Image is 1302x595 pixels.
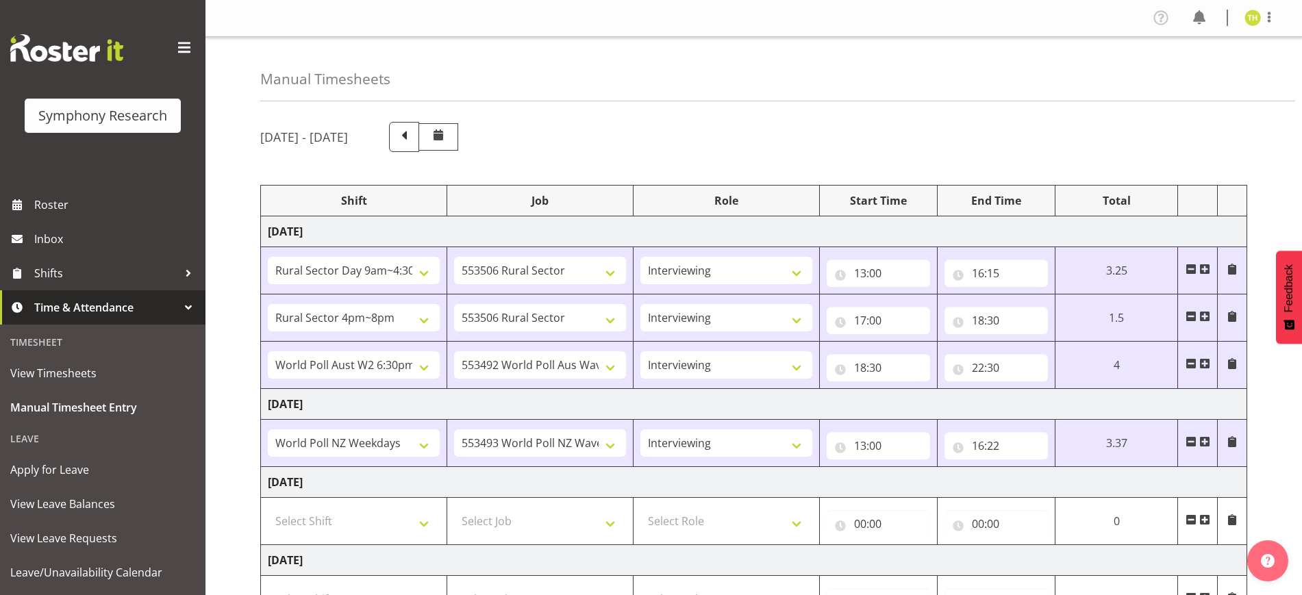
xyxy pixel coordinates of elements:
span: Time & Attendance [34,297,178,318]
a: Leave/Unavailability Calendar [3,555,202,590]
h4: Manual Timesheets [260,71,390,87]
input: Click to select... [827,510,930,537]
td: 0 [1055,498,1178,545]
input: Click to select... [827,432,930,459]
input: Click to select... [827,307,930,334]
input: Click to select... [944,432,1048,459]
div: Start Time [827,192,930,209]
button: Feedback - Show survey [1276,251,1302,344]
span: Inbox [34,229,199,249]
td: 4 [1055,342,1178,389]
div: End Time [944,192,1048,209]
span: View Leave Balances [10,494,195,514]
div: Shift [268,192,440,209]
a: Manual Timesheet Entry [3,390,202,425]
span: Manual Timesheet Entry [10,397,195,418]
span: Feedback [1283,264,1295,312]
img: tristan-healley11868.jpg [1244,10,1261,26]
div: Timesheet [3,328,202,356]
img: help-xxl-2.png [1261,554,1275,568]
td: [DATE] [261,389,1247,420]
a: View Leave Requests [3,521,202,555]
span: View Leave Requests [10,528,195,548]
input: Click to select... [944,510,1048,537]
td: [DATE] [261,545,1247,576]
a: Apply for Leave [3,453,202,487]
span: Shifts [34,263,178,283]
td: [DATE] [261,216,1247,247]
input: Click to select... [944,307,1048,334]
span: Apply for Leave [10,459,195,480]
div: Symphony Research [38,105,167,126]
td: 1.5 [1055,294,1178,342]
a: View Timesheets [3,356,202,390]
div: Role [640,192,812,209]
div: Total [1062,192,1170,209]
span: View Timesheets [10,363,195,383]
span: Leave/Unavailability Calendar [10,562,195,583]
td: [DATE] [261,467,1247,498]
input: Click to select... [827,259,930,287]
div: Job [454,192,626,209]
input: Click to select... [944,259,1048,287]
a: View Leave Balances [3,487,202,521]
input: Click to select... [944,354,1048,381]
td: 3.25 [1055,247,1178,294]
h5: [DATE] - [DATE] [260,129,348,144]
td: 3.37 [1055,420,1178,467]
div: Leave [3,425,202,453]
input: Click to select... [827,354,930,381]
img: Rosterit website logo [10,34,123,62]
span: Roster [34,194,199,215]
